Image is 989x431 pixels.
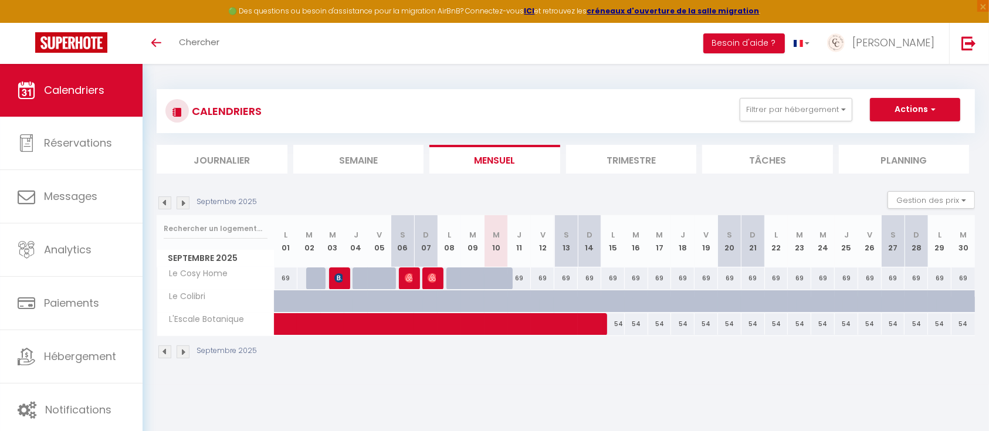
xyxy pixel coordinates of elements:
div: 69 [788,267,811,289]
abbr: M [960,229,967,240]
abbr: V [540,229,546,240]
p: Septembre 2025 [197,196,257,208]
div: 54 [905,313,928,335]
abbr: D [587,229,592,240]
abbr: S [890,229,896,240]
div: 69 [531,267,554,289]
th: 04 [344,215,368,267]
a: ICI [524,6,535,16]
th: 24 [811,215,835,267]
th: 22 [765,215,788,267]
input: Rechercher un logement... [164,218,267,239]
th: 15 [601,215,625,267]
div: 69 [601,267,625,289]
button: Gestion des prix [888,191,975,209]
span: Réservations [44,135,112,150]
abbr: D [913,229,919,240]
div: 69 [648,267,672,289]
div: 54 [765,313,788,335]
div: 69 [578,267,601,289]
span: Disso Balo [334,267,343,289]
abbr: M [633,229,640,240]
li: Semaine [293,145,424,174]
abbr: J [680,229,685,240]
th: 07 [414,215,438,267]
th: 25 [835,215,858,267]
abbr: V [867,229,872,240]
img: logout [961,36,976,50]
div: 69 [928,267,951,289]
div: 54 [718,313,741,335]
div: 54 [858,313,882,335]
div: 69 [275,267,298,289]
div: 54 [788,313,811,335]
abbr: J [354,229,358,240]
th: 19 [695,215,718,267]
div: 54 [671,313,695,335]
abbr: M [329,229,336,240]
th: 18 [671,215,695,267]
th: 27 [882,215,905,267]
abbr: M [656,229,663,240]
abbr: J [517,229,522,240]
abbr: L [448,229,451,240]
th: 01 [275,215,298,267]
li: Mensuel [429,145,560,174]
div: 69 [905,267,928,289]
div: 54 [835,313,858,335]
span: Hébergement [44,349,116,364]
th: 23 [788,215,811,267]
div: 54 [928,313,951,335]
th: 02 [297,215,321,267]
div: 54 [951,313,975,335]
li: Trimestre [566,145,697,174]
div: 69 [554,267,578,289]
button: Filtrer par hébergement [740,98,852,121]
div: 54 [811,313,835,335]
span: [PERSON_NAME] [428,267,436,289]
th: 26 [858,215,882,267]
abbr: S [564,229,569,240]
th: 06 [391,215,415,267]
li: Journalier [157,145,287,174]
span: Analytics [44,242,92,257]
span: Le Cosy Home [159,267,231,280]
abbr: L [284,229,287,240]
p: Septembre 2025 [197,345,257,357]
th: 28 [905,215,928,267]
th: 30 [951,215,975,267]
span: Messages [44,189,97,203]
button: Besoin d'aide ? [703,33,785,53]
abbr: V [377,229,382,240]
div: 69 [695,267,718,289]
span: Paiements [44,296,99,310]
div: 69 [718,267,741,289]
span: [PERSON_NAME] [405,267,413,289]
div: 69 [625,267,648,289]
span: Septembre 2025 [157,250,274,267]
img: ... [827,33,845,52]
img: Super Booking [35,32,107,53]
span: Le Colibri [159,290,209,303]
span: [PERSON_NAME] [852,35,934,50]
abbr: M [306,229,313,240]
th: 21 [741,215,765,267]
th: 08 [438,215,461,267]
div: 54 [695,313,718,335]
abbr: D [423,229,429,240]
th: 09 [461,215,485,267]
li: Tâches [702,145,833,174]
th: 16 [625,215,648,267]
h3: CALENDRIERS [189,98,262,124]
div: 69 [835,267,858,289]
div: 69 [951,267,975,289]
button: Actions [870,98,960,121]
div: 69 [508,267,531,289]
abbr: L [774,229,778,240]
a: créneaux d'ouverture de la salle migration [587,6,760,16]
div: 69 [858,267,882,289]
th: 29 [928,215,951,267]
span: L'Escale Botanique [159,313,248,326]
